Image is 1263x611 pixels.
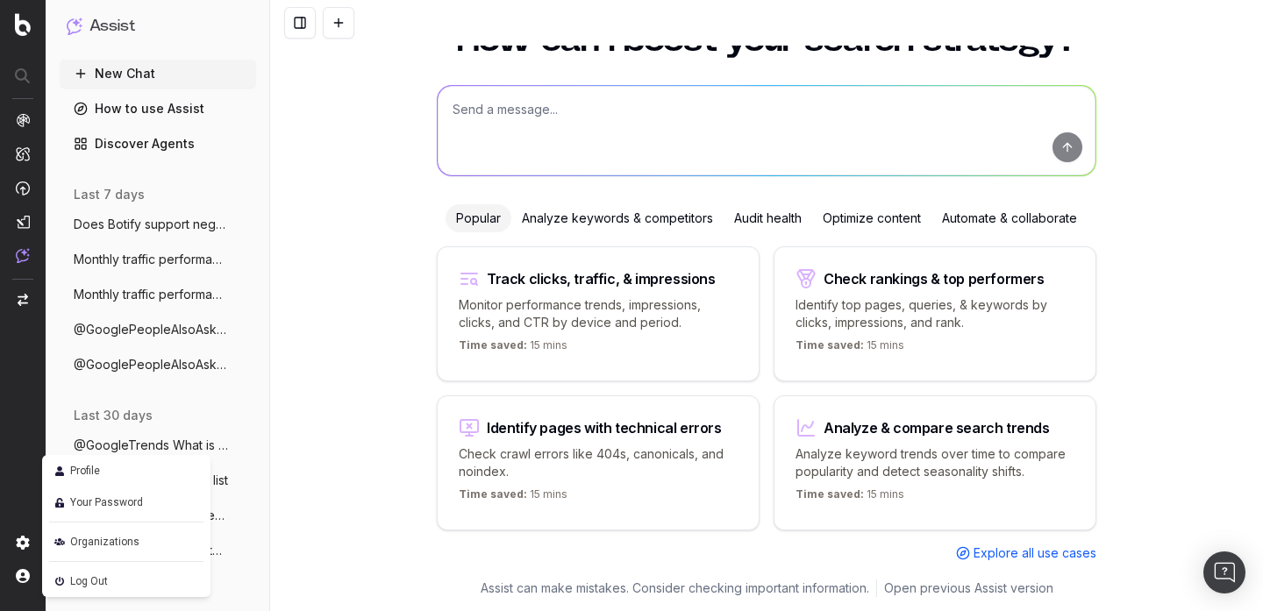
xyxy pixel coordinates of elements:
[74,216,228,233] span: Does Botify support negative regex
[49,460,70,481] img: profile
[74,186,145,203] span: last 7 days
[49,569,203,593] a: Log Out
[74,437,228,454] span: @GoogleTrends What is currently trending
[796,487,904,508] p: 15 mins
[724,204,812,232] div: Audit health
[796,445,1074,480] p: Analyze keyword trends over time to compare popularity and detect seasonality shifts.
[884,579,1053,597] a: Open previous Assist version
[796,338,904,359] p: 15 mins
[49,529,203,554] a: Organizations
[16,215,30,229] img: Studio
[459,445,738,480] p: Check crawl errors like 404s, canonicals, and noindex.
[74,286,228,303] span: Monthly traffic performance across devic
[931,204,1088,232] div: Automate & collaborate
[49,492,70,513] img: password
[1203,551,1245,593] div: Open Intercom Messenger
[49,571,70,592] img: logout
[487,272,716,286] div: Track clicks, traffic, & impressions
[74,407,153,424] span: last 30 days
[459,296,738,331] p: Monitor performance trends, impressions, clicks, and CTR by device and period.
[49,490,203,515] a: Your Password
[67,18,82,34] img: Assist
[16,181,30,195] img: Activation
[16,569,30,583] img: My account
[511,204,724,232] div: Analyze keywords & competitors
[16,113,30,127] img: Analytics
[49,531,70,552] img: organization
[60,431,256,459] button: @GoogleTrends What is currently trending
[487,421,722,435] div: Identify pages with technical errors
[481,579,869,597] p: Assist can make mistakes. Consider checking important information.
[60,245,256,274] button: Monthly traffic performance across devic
[16,536,30,550] img: Setting
[60,130,256,158] a: Discover Agents
[446,204,511,232] div: Popular
[60,281,256,309] button: Monthly traffic performance across devic
[956,544,1096,562] a: Explore all use cases
[796,338,864,352] span: Time saved:
[74,251,228,268] span: Monthly traffic performance across devic
[459,487,567,508] p: 15 mins
[60,351,256,379] button: @GooglePeopleAlsoAsk What are the 'Peopl
[812,204,931,232] div: Optimize content
[60,95,256,123] a: How to use Assist
[74,321,228,338] span: @GooglePeopleAlsoAsk What are the 'Peopl
[16,248,30,263] img: Assist
[15,13,31,36] img: Botify logo
[74,356,228,373] span: @GooglePeopleAlsoAsk What are the 'Peopl
[70,492,143,513] span: Your Password
[16,146,30,161] img: Intelligence
[70,571,108,592] span: Log Out
[70,460,100,481] span: Profile
[60,210,256,238] button: Does Botify support negative regex
[459,487,527,501] span: Time saved:
[70,531,139,552] span: Organizations
[67,14,249,39] button: Assist
[18,294,28,306] img: Switch project
[89,14,135,39] h1: Assist
[459,338,527,352] span: Time saved:
[824,421,1050,435] div: Analyze & compare search trends
[796,487,864,501] span: Time saved:
[459,338,567,359] p: 15 mins
[49,458,203,483] a: Profile
[60,60,256,88] button: New Chat
[796,296,1074,331] p: Identify top pages, queries, & keywords by clicks, impressions, and rank.
[60,316,256,344] button: @GooglePeopleAlsoAsk What are the 'Peopl
[974,544,1096,562] span: Explore all use cases
[824,272,1045,286] div: Check rankings & top performers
